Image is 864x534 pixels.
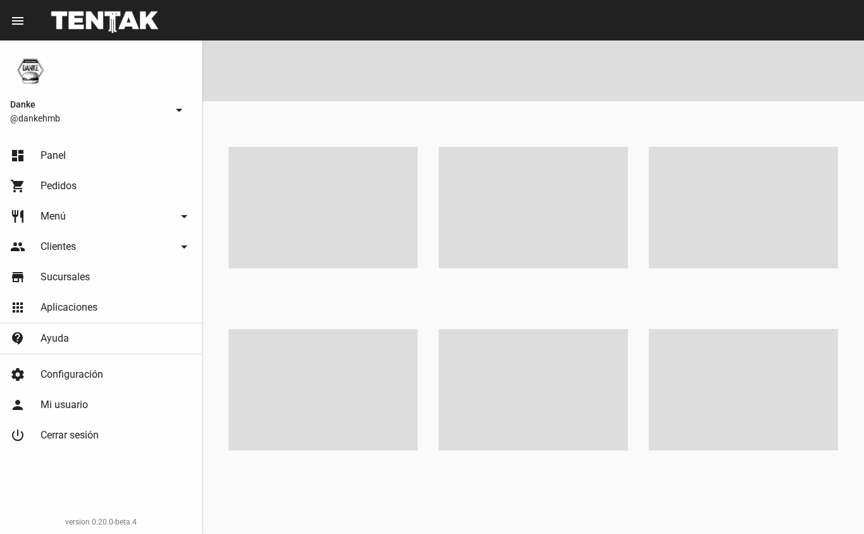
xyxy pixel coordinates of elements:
span: Clientes [41,240,76,253]
span: Configuración [41,368,103,381]
span: Mi usuario [41,399,88,411]
span: Panel [41,149,66,162]
span: Sucursales [41,271,90,283]
span: Ayuda [41,332,69,345]
mat-icon: shopping_cart [10,178,25,194]
mat-icon: settings [10,367,25,382]
mat-icon: store [10,270,25,285]
mat-icon: arrow_drop_down [177,209,192,224]
mat-icon: people [10,239,25,254]
span: Aplicaciones [41,301,97,314]
mat-icon: arrow_drop_down [172,102,187,118]
mat-icon: apps [10,300,25,315]
span: Danke [10,97,166,112]
div: version 0.20.0-beta.4 [10,516,192,528]
img: 1d4517d0-56da-456b-81f5-6111ccf01445.png [10,51,51,91]
mat-icon: person [10,397,25,413]
mat-icon: arrow_drop_down [177,239,192,254]
mat-icon: contact_support [10,331,25,346]
span: Pedidos [41,180,77,192]
mat-icon: menu [10,13,25,28]
mat-icon: restaurant [10,209,25,224]
mat-icon: power_settings_new [10,428,25,443]
span: @dankehmb [10,112,166,125]
span: Menú [41,210,66,223]
mat-icon: dashboard [10,148,25,163]
span: Cerrar sesión [41,429,99,442]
